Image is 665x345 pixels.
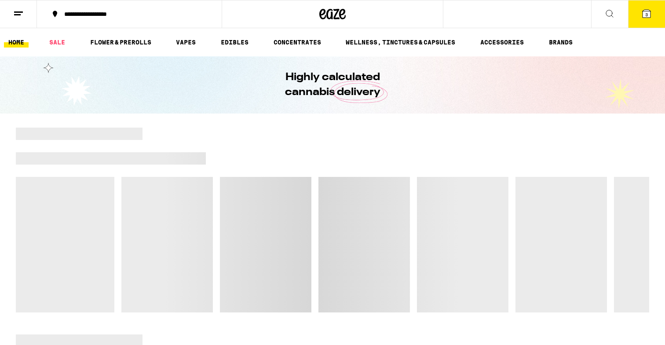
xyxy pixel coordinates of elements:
a: FLOWER & PREROLLS [86,37,156,48]
a: EDIBLES [216,37,253,48]
h1: Highly calculated cannabis delivery [260,70,405,100]
a: WELLNESS, TINCTURES & CAPSULES [341,37,460,48]
a: ACCESSORIES [476,37,528,48]
a: VAPES [172,37,200,48]
button: BRANDS [544,37,577,48]
button: 3 [628,0,665,28]
a: HOME [4,37,29,48]
a: CONCENTRATES [269,37,325,48]
a: SALE [45,37,69,48]
span: 3 [645,12,648,17]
